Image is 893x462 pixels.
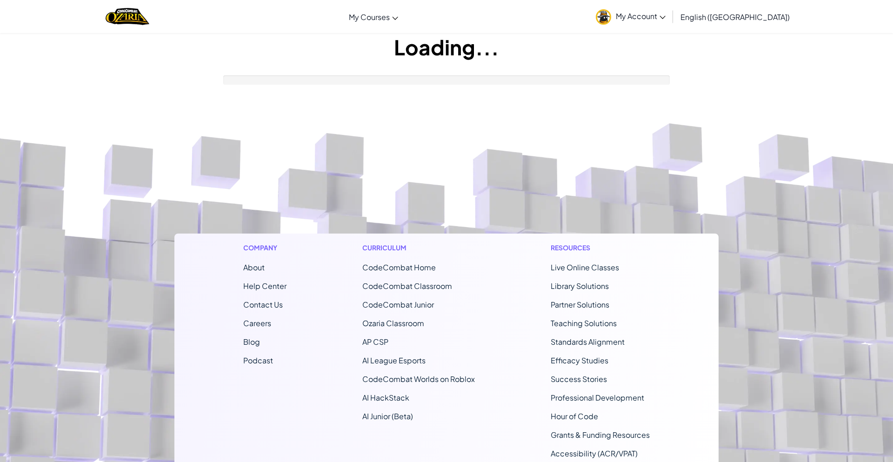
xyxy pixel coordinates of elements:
span: CodeCombat Home [362,262,436,272]
span: My Courses [349,12,390,22]
a: About [243,262,265,272]
a: Success Stories [551,374,607,384]
h1: Curriculum [362,243,475,253]
a: AP CSP [362,337,388,347]
a: Blog [243,337,260,347]
a: Ozaria Classroom [362,318,424,328]
a: Teaching Solutions [551,318,617,328]
a: Careers [243,318,271,328]
img: avatar [596,9,611,25]
span: English ([GEOGRAPHIC_DATA]) [680,12,790,22]
a: My Account [591,2,670,31]
a: Accessibility (ACR/VPAT) [551,449,638,458]
a: Podcast [243,355,273,365]
a: Library Solutions [551,281,609,291]
a: Standards Alignment [551,337,625,347]
h1: Resources [551,243,650,253]
a: Ozaria by CodeCombat logo [106,7,149,26]
span: Contact Us [243,300,283,309]
a: Efficacy Studies [551,355,608,365]
h1: Company [243,243,287,253]
a: AI HackStack [362,393,409,402]
img: Home [106,7,149,26]
a: AI Junior (Beta) [362,411,413,421]
a: Partner Solutions [551,300,609,309]
a: English ([GEOGRAPHIC_DATA]) [676,4,794,29]
a: AI League Esports [362,355,426,365]
a: CodeCombat Worlds on Roblox [362,374,475,384]
a: Help Center [243,281,287,291]
a: Hour of Code [551,411,598,421]
a: CodeCombat Classroom [362,281,452,291]
a: Grants & Funding Resources [551,430,650,440]
a: CodeCombat Junior [362,300,434,309]
a: My Courses [344,4,403,29]
a: Live Online Classes [551,262,619,272]
a: Professional Development [551,393,644,402]
span: My Account [616,11,666,21]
